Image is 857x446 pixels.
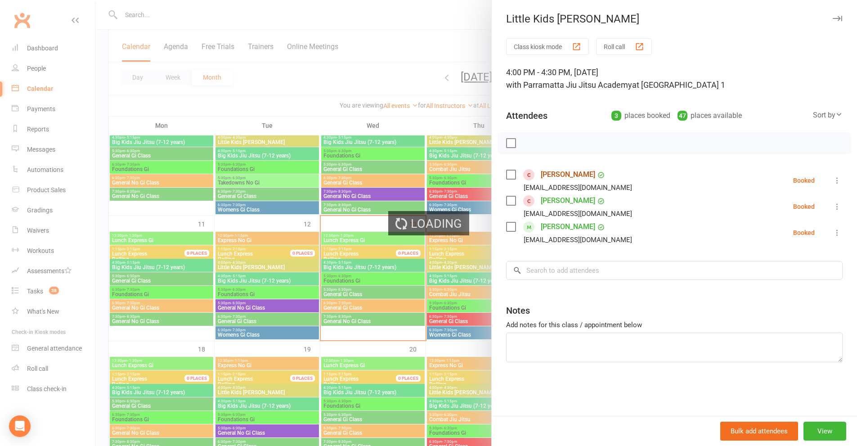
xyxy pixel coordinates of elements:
div: Add notes for this class / appointment below [506,320,843,330]
div: 3 [611,111,621,121]
div: Booked [793,177,815,184]
input: Search to add attendees [506,261,843,280]
div: Booked [793,230,815,236]
div: 4:00 PM - 4:30 PM, [DATE] [506,66,843,91]
button: Bulk add attendees [720,422,798,441]
button: Roll call [596,38,652,55]
span: at [GEOGRAPHIC_DATA] 1 [632,80,725,90]
div: Booked [793,203,815,210]
a: [PERSON_NAME] [541,194,595,208]
a: [PERSON_NAME] [541,167,595,182]
div: places booked [611,109,670,122]
div: Attendees [506,109,547,122]
div: [EMAIL_ADDRESS][DOMAIN_NAME] [524,182,632,194]
div: [EMAIL_ADDRESS][DOMAIN_NAME] [524,208,632,220]
button: View [803,422,846,441]
div: Little Kids [PERSON_NAME] [492,13,857,25]
div: Open Intercom Messenger [9,415,31,437]
div: Notes [506,304,530,317]
div: [EMAIL_ADDRESS][DOMAIN_NAME] [524,234,632,246]
div: Sort by [813,109,843,121]
button: Class kiosk mode [506,38,589,55]
div: 47 [678,111,687,121]
div: places available [678,109,742,122]
span: with Parramatta Jiu Jitsu Academy [506,80,632,90]
a: [PERSON_NAME] [541,220,595,234]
